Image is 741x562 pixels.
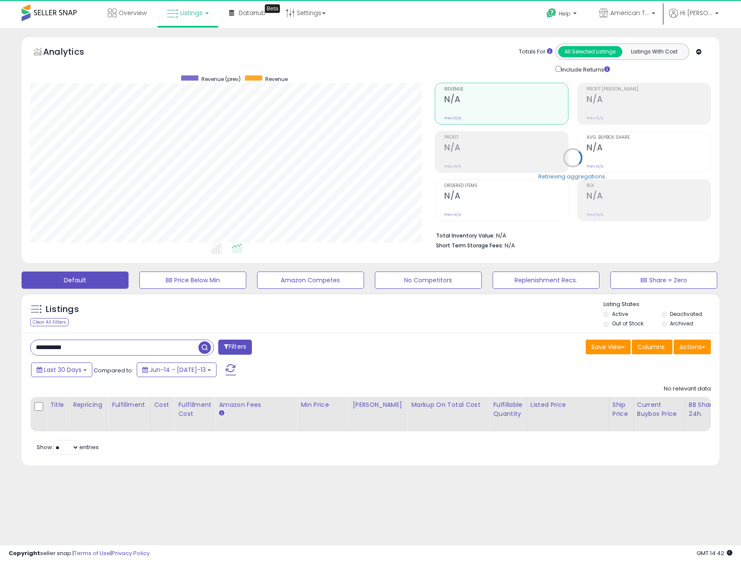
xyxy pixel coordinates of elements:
[201,75,241,83] span: Revenue (prev)
[154,400,171,409] div: Cost
[22,272,129,289] button: Default
[408,397,490,431] th: The percentage added to the cost of goods (COGS) that forms the calculator for Min & Max prices.
[546,8,557,19] i: Get Help
[265,75,288,83] span: Revenue
[664,385,711,393] div: No relevant data
[180,9,203,17] span: Listings
[610,9,649,17] span: American Telecom Headquarters
[352,400,404,409] div: [PERSON_NAME]
[612,310,628,318] label: Active
[44,365,82,374] span: Last 30 Days
[37,443,99,451] span: Show: entries
[178,400,211,418] div: Fulfillment Cost
[150,365,206,374] span: Jun-14 - [DATE]-13
[46,303,79,315] h5: Listings
[265,4,280,13] div: Tooltip anchor
[689,400,720,418] div: BB Share 24h.
[94,366,133,375] span: Compared to:
[538,172,608,180] div: Retrieving aggregations..
[30,318,69,326] div: Clear All Filters
[411,400,486,409] div: Markup on Total Cost
[519,48,553,56] div: Totals For
[637,343,665,351] span: Columns
[73,400,104,409] div: Repricing
[112,400,147,409] div: Fulfillment
[375,272,482,289] button: No Competitors
[680,9,713,17] span: Hi [PERSON_NAME]
[670,320,693,327] label: Archived
[610,272,717,289] button: BB Share = Zero
[559,10,571,17] span: Help
[31,362,92,377] button: Last 30 Days
[558,46,622,57] button: All Selected Listings
[670,310,702,318] label: Deactivated
[218,340,252,355] button: Filters
[493,400,523,418] div: Fulfillable Quantity
[612,400,630,418] div: Ship Price
[43,46,101,60] h5: Analytics
[119,9,147,17] span: Overview
[669,9,719,28] a: Hi [PERSON_NAME]
[612,320,644,327] label: Out of Stock
[540,1,585,28] a: Help
[219,409,224,417] small: Amazon Fees.
[674,340,711,354] button: Actions
[603,300,719,309] p: Listing States:
[219,400,293,409] div: Amazon Fees
[137,362,217,377] button: Jun-14 - [DATE]-13
[531,400,605,409] div: Listed Price
[632,340,672,354] button: Columns
[637,400,681,418] div: Current Buybox Price
[622,46,686,57] button: Listings With Cost
[301,400,345,409] div: Min Price
[257,272,364,289] button: Amazon Competes
[586,340,631,354] button: Save View
[493,272,600,289] button: Replenishment Recs.
[549,64,620,74] div: Include Returns
[139,272,246,289] button: BB Price Below Min
[50,400,66,409] div: Title
[239,9,266,17] span: DataHub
